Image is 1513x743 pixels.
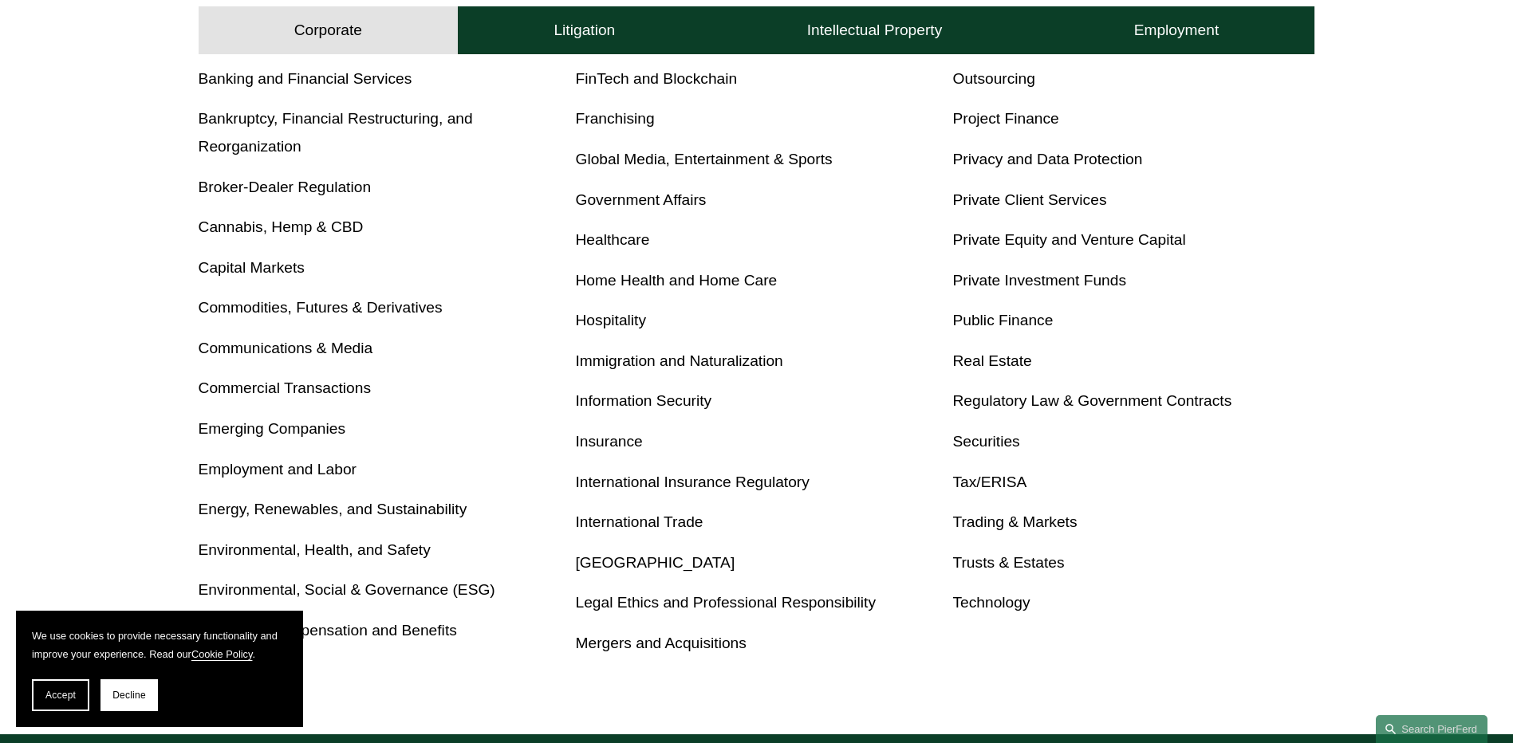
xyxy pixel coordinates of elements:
[576,474,810,490] a: International Insurance Regulatory
[199,110,473,155] a: Bankruptcy, Financial Restructuring, and Reorganization
[952,191,1106,208] a: Private Client Services
[199,622,457,639] a: Executive Compensation and Benefits
[32,627,287,663] p: We use cookies to provide necessary functionality and improve your experience. Read our .
[576,312,647,328] a: Hospitality
[576,231,650,248] a: Healthcare
[952,554,1064,571] a: Trusts & Estates
[952,433,1019,450] a: Securities
[952,151,1142,167] a: Privacy and Data Protection
[576,513,703,530] a: International Trade
[199,461,357,478] a: Employment and Labor
[952,312,1053,328] a: Public Finance
[952,513,1077,530] a: Trading & Markets
[1134,21,1219,40] h4: Employment
[952,110,1058,127] a: Project Finance
[32,679,89,711] button: Accept
[199,218,364,235] a: Cannabis, Hemp & CBD
[576,151,833,167] a: Global Media, Entertainment & Sports
[199,340,373,356] a: Communications & Media
[1376,715,1487,743] a: Search this site
[199,70,412,87] a: Banking and Financial Services
[952,70,1034,87] a: Outsourcing
[100,679,158,711] button: Decline
[199,420,346,437] a: Emerging Companies
[576,272,778,289] a: Home Health and Home Care
[199,581,495,598] a: Environmental, Social & Governance (ESG)
[952,392,1231,409] a: Regulatory Law & Government Contracts
[576,433,643,450] a: Insurance
[199,541,431,558] a: Environmental, Health, and Safety
[576,635,747,651] a: Mergers and Acquisitions
[45,690,76,701] span: Accept
[294,21,362,40] h4: Corporate
[576,594,877,611] a: Legal Ethics and Professional Responsibility
[199,259,305,276] a: Capital Markets
[576,70,738,87] a: FinTech and Blockchain
[199,179,372,195] a: Broker-Dealer Regulation
[952,272,1126,289] a: Private Investment Funds
[576,352,783,369] a: Immigration and Naturalization
[952,474,1026,490] a: Tax/ERISA
[199,379,371,396] a: Commercial Transactions
[554,21,615,40] h4: Litigation
[952,352,1031,369] a: Real Estate
[199,501,467,517] a: Energy, Renewables, and Sustainability
[576,392,712,409] a: Information Security
[16,611,303,727] section: Cookie banner
[807,21,943,40] h4: Intellectual Property
[952,231,1185,248] a: Private Equity and Venture Capital
[576,110,655,127] a: Franchising
[112,690,146,701] span: Decline
[191,648,253,660] a: Cookie Policy
[576,191,707,208] a: Government Affairs
[576,554,735,571] a: [GEOGRAPHIC_DATA]
[952,594,1030,611] a: Technology
[199,299,443,316] a: Commodities, Futures & Derivatives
